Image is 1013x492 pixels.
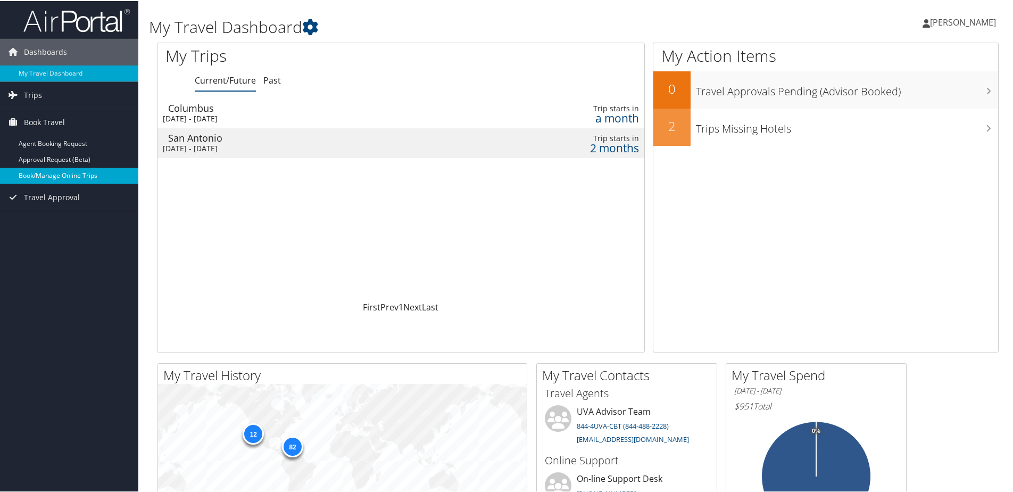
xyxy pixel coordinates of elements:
[422,300,438,312] a: Last
[163,113,464,122] div: [DATE] - [DATE]
[653,116,691,134] h2: 2
[165,44,434,66] h1: My Trips
[545,452,709,467] h3: Online Support
[24,108,65,135] span: Book Travel
[23,7,130,32] img: airportal-logo.png
[263,73,281,85] a: Past
[734,399,753,411] span: $951
[653,44,998,66] h1: My Action Items
[380,300,398,312] a: Prev
[525,133,639,142] div: Trip starts in
[696,115,998,135] h3: Trips Missing Hotels
[923,5,1007,37] a: [PERSON_NAME]
[243,422,264,444] div: 12
[653,79,691,97] h2: 0
[539,404,714,448] li: UVA Advisor Team
[149,15,721,37] h1: My Travel Dashboard
[653,108,998,145] a: 2Trips Missing Hotels
[577,433,689,443] a: [EMAIL_ADDRESS][DOMAIN_NAME]
[363,300,380,312] a: First
[734,399,898,411] h6: Total
[812,427,820,433] tspan: 0%
[403,300,422,312] a: Next
[696,78,998,98] h3: Travel Approvals Pending (Advisor Booked)
[542,365,717,383] h2: My Travel Contacts
[195,73,256,85] a: Current/Future
[525,103,639,112] div: Trip starts in
[653,70,998,108] a: 0Travel Approvals Pending (Advisor Booked)
[545,385,709,400] h3: Travel Agents
[24,38,67,64] span: Dashboards
[732,365,906,383] h2: My Travel Spend
[163,143,464,152] div: [DATE] - [DATE]
[24,81,42,108] span: Trips
[24,183,80,210] span: Travel Approval
[282,435,303,456] div: 82
[930,15,996,27] span: [PERSON_NAME]
[168,132,470,142] div: San Antonio
[525,112,639,122] div: a month
[163,365,527,383] h2: My Travel History
[577,420,669,430] a: 844-4UVA-CBT (844-488-2228)
[525,142,639,152] div: 2 months
[168,102,470,112] div: Columbus
[734,385,898,395] h6: [DATE] - [DATE]
[398,300,403,312] a: 1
